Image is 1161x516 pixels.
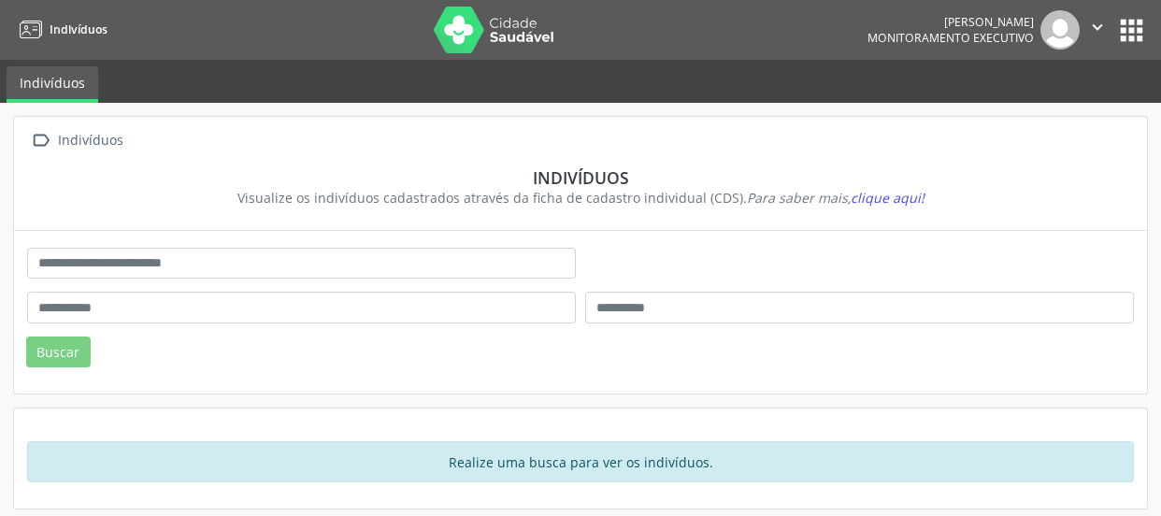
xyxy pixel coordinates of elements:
span: clique aqui! [851,189,924,207]
span: Indivíduos [50,21,107,37]
div: Indivíduos [54,127,126,154]
button: Buscar [26,337,91,368]
a: Indivíduos [13,14,107,45]
div: Visualize os indivíduos cadastrados através da ficha de cadastro individual (CDS). [40,188,1121,208]
button:  [1080,10,1115,50]
a: Indivíduos [7,66,98,103]
i:  [27,127,54,154]
a:  Indivíduos [27,127,126,154]
div: Indivíduos [40,167,1121,188]
span: Monitoramento Executivo [867,30,1034,46]
i: Para saber mais, [747,189,924,207]
button: apps [1115,14,1148,47]
img: img [1040,10,1080,50]
div: [PERSON_NAME] [867,14,1034,30]
div: Realize uma busca para ver os indivíduos. [27,441,1134,482]
i:  [1087,17,1108,37]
